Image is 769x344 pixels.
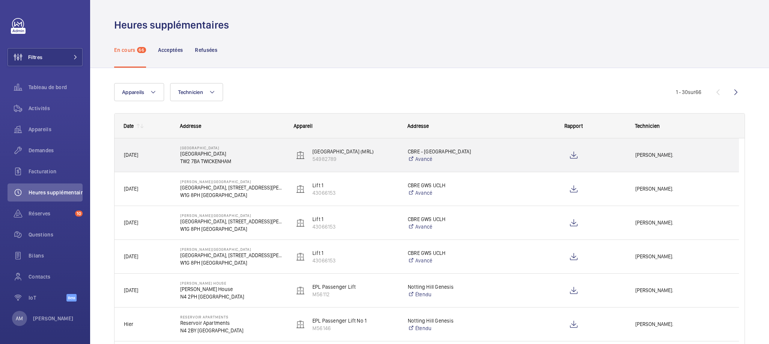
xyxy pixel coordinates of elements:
img: elevator.svg [296,185,305,194]
p: [PERSON_NAME][GEOGRAPHIC_DATA] [180,213,284,218]
a: Avancé [408,155,512,163]
span: [PERSON_NAME]. [635,185,730,193]
span: Activités [29,105,83,112]
img: elevator.svg [296,286,305,295]
p: W1G 8PH [GEOGRAPHIC_DATA] [180,191,284,199]
p: Lift 1 [312,249,398,257]
span: [PERSON_NAME]. [635,320,730,329]
span: [PERSON_NAME]. [635,286,730,295]
p: Lift 1 [312,215,398,223]
h1: Heures supplémentaires [114,18,234,32]
span: Heures supplémentaires [29,189,83,196]
span: Tableau de bord [29,83,83,91]
span: Filtres [28,53,42,61]
p: W1G 8PH [GEOGRAPHIC_DATA] [180,225,284,233]
span: IoT [29,294,66,302]
a: Étendu [408,291,512,298]
p: [GEOGRAPHIC_DATA], [STREET_ADDRESS][PERSON_NAME], [180,218,284,225]
p: W1G 8PH [GEOGRAPHIC_DATA] [180,259,284,267]
span: Questions [29,231,83,238]
p: [GEOGRAPHIC_DATA] [180,150,284,158]
p: 54982789 [312,155,398,163]
span: Facturation [29,168,83,175]
p: 43066153 [312,257,398,264]
p: [PERSON_NAME] House [180,281,284,285]
span: Rapport [564,123,583,129]
button: Technicien [170,83,223,101]
span: [DATE] [124,152,138,158]
span: [DATE] [124,220,138,226]
button: Filtres [8,48,83,66]
span: Appareils [122,89,144,95]
p: EPL Passenger Lift No 1 [312,317,398,324]
p: [GEOGRAPHIC_DATA], [STREET_ADDRESS][PERSON_NAME], [180,252,284,259]
p: CBRE GWS UCLH [408,182,512,189]
img: elevator.svg [296,218,305,227]
p: Lift 1 [312,182,398,189]
span: Réserves [29,210,72,217]
p: CBRE GWS UCLH [408,215,512,223]
p: Acceptées [158,46,183,54]
p: Notting Hill Genesis [408,317,512,324]
span: Addresse [180,123,201,129]
span: 1 - 30 66 [676,89,701,95]
span: Addresse [407,123,429,129]
span: Beta [66,294,77,302]
span: [PERSON_NAME]. [635,252,730,261]
span: [DATE] [124,287,138,293]
p: CBRE GWS UCLH [408,249,512,257]
p: [GEOGRAPHIC_DATA] (MRL) [312,148,398,155]
p: M56112 [312,291,398,298]
span: Appareils [29,126,83,133]
a: Avancé [408,257,512,264]
p: N4 2PH [GEOGRAPHIC_DATA] [180,293,284,300]
p: [GEOGRAPHIC_DATA] [180,145,284,150]
img: elevator.svg [296,320,305,329]
a: Avancé [408,223,512,230]
span: 10 [75,211,83,217]
p: [PERSON_NAME][GEOGRAPHIC_DATA] [180,247,284,252]
p: AM [16,315,23,322]
p: Notting Hill Genesis [408,283,512,291]
p: [PERSON_NAME] [33,315,74,322]
span: 66 [137,47,146,53]
span: Contacts [29,273,83,280]
p: 43066153 [312,189,398,197]
img: elevator.svg [296,151,305,160]
p: [GEOGRAPHIC_DATA], [STREET_ADDRESS][PERSON_NAME], [180,184,284,191]
span: Technicien [635,123,660,129]
p: En cours [114,46,136,54]
span: Bilans [29,252,83,259]
p: CBRE - [GEOGRAPHIC_DATA] [408,148,512,155]
span: [DATE] [124,186,138,192]
a: Avancé [408,189,512,197]
p: Reservoir Apartments [180,315,284,319]
a: Étendu [408,324,512,332]
img: elevator.svg [296,252,305,261]
span: Technicien [178,89,203,95]
div: Date [124,123,134,129]
span: [DATE] [124,253,138,259]
span: sur [688,89,695,95]
span: Appareil [294,123,312,129]
span: [PERSON_NAME]. [635,151,730,159]
p: TW2 7BA TWICKENHAM [180,158,284,165]
p: Reservoir Apartments [180,319,284,327]
p: [PERSON_NAME] House [180,285,284,293]
p: EPL Passenger Lift [312,283,398,291]
span: [PERSON_NAME]. [635,218,730,227]
p: 43066153 [312,223,398,230]
p: N4 2BY [GEOGRAPHIC_DATA] [180,327,284,334]
span: Demandes [29,147,83,154]
p: M56146 [312,324,398,332]
button: Appareils [114,83,164,101]
p: [PERSON_NAME][GEOGRAPHIC_DATA] [180,179,284,184]
p: Refusées [195,46,217,54]
span: Hier [124,321,133,327]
